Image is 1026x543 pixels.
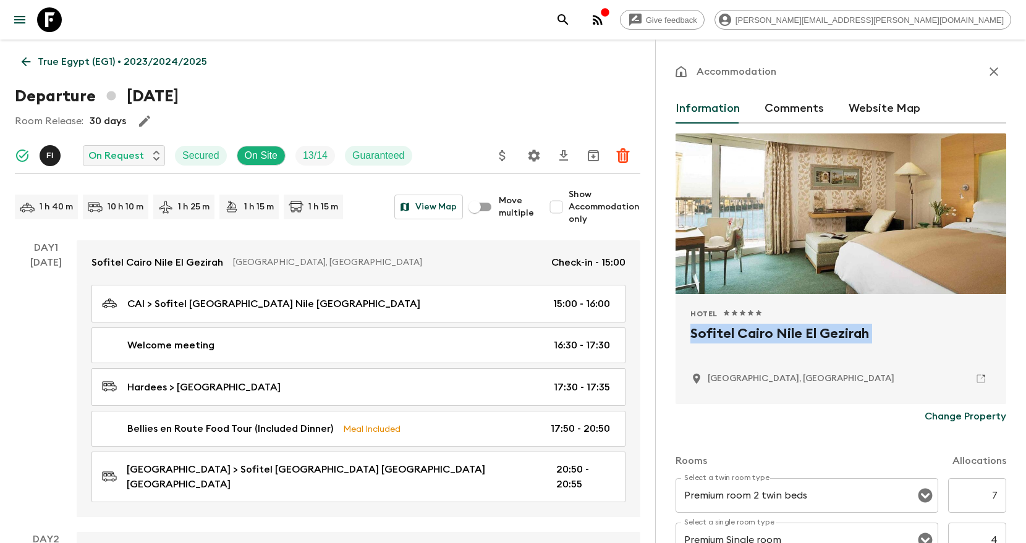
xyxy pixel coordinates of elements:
[690,324,991,363] h2: Sofitel Cairo Nile El Gezirah
[917,487,934,504] button: Open
[554,380,610,395] p: 17:30 - 17:35
[522,143,546,168] button: Settings
[708,373,894,385] p: Cairo, Egypt
[554,338,610,353] p: 16:30 - 17:30
[178,201,210,213] p: 1 h 25 m
[38,54,207,69] p: True Egypt (EG1) • 2023/2024/2025
[684,517,774,528] label: Select a single room type
[849,94,920,124] button: Website Map
[237,146,286,166] div: On Site
[127,462,536,492] p: [GEOGRAPHIC_DATA] > Sofitel [GEOGRAPHIC_DATA] [GEOGRAPHIC_DATA] [GEOGRAPHIC_DATA]
[91,327,625,363] a: Welcome meeting16:30 - 17:30
[551,143,576,168] button: Download CSV
[394,195,463,219] button: View Map
[490,143,515,168] button: Update Price, Early Bird Discount and Costs
[127,297,420,311] p: CAI > Sofitel [GEOGRAPHIC_DATA] Nile [GEOGRAPHIC_DATA]
[40,145,63,166] button: FI
[620,10,705,30] a: Give feedback
[233,256,541,269] p: [GEOGRAPHIC_DATA], [GEOGRAPHIC_DATA]
[714,10,1011,30] div: [PERSON_NAME][EMAIL_ADDRESS][PERSON_NAME][DOMAIN_NAME]
[308,201,338,213] p: 1 h 15 m
[499,195,534,219] span: Move multiple
[15,148,30,163] svg: Synced Successfully
[15,49,214,74] a: True Egypt (EG1) • 2023/2024/2025
[556,462,610,492] p: 20:50 - 20:55
[127,338,214,353] p: Welcome meeting
[676,94,740,124] button: Information
[611,143,635,168] button: Delete
[182,148,219,163] p: Secured
[127,421,333,436] p: Bellies en Route Food Tour (Included Dinner)
[551,255,625,270] p: Check-in - 15:00
[90,114,126,128] p: 30 days
[175,146,227,166] div: Secured
[15,84,179,109] h1: Departure [DATE]
[127,380,281,395] p: Hardees > [GEOGRAPHIC_DATA]
[46,151,54,161] p: F I
[639,15,704,25] span: Give feedback
[88,148,144,163] p: On Request
[77,240,640,285] a: Sofitel Cairo Nile El Gezirah[GEOGRAPHIC_DATA], [GEOGRAPHIC_DATA]Check-in - 15:00
[925,404,1006,429] button: Change Property
[551,7,575,32] button: search adventures
[303,148,328,163] p: 13 / 14
[551,421,610,436] p: 17:50 - 20:50
[91,255,223,270] p: Sofitel Cairo Nile El Gezirah
[40,201,73,213] p: 1 h 40 m
[7,7,32,32] button: menu
[690,309,718,319] span: Hotel
[15,240,77,255] p: Day 1
[343,422,401,436] p: Meal Included
[553,297,610,311] p: 15:00 - 16:00
[30,255,62,517] div: [DATE]
[91,452,625,502] a: [GEOGRAPHIC_DATA] > Sofitel [GEOGRAPHIC_DATA] [GEOGRAPHIC_DATA] [GEOGRAPHIC_DATA]20:50 - 20:55
[925,409,1006,424] p: Change Property
[684,473,769,483] label: Select a twin room type
[244,201,274,213] p: 1 h 15 m
[91,411,625,447] a: Bellies en Route Food Tour (Included Dinner)Meal Included17:50 - 20:50
[697,64,776,79] p: Accommodation
[245,148,278,163] p: On Site
[952,453,1006,468] p: Allocations
[569,188,640,225] span: Show Accommodation only
[581,143,606,168] button: Archive (Completed, Cancelled or Unsynced Departures only)
[108,201,143,213] p: 10 h 10 m
[676,453,707,468] p: Rooms
[15,114,83,128] p: Room Release:
[91,368,625,406] a: Hardees > [GEOGRAPHIC_DATA]17:30 - 17:35
[765,94,824,124] button: Comments
[729,15,1011,25] span: [PERSON_NAME][EMAIL_ADDRESS][PERSON_NAME][DOMAIN_NAME]
[91,285,625,322] a: CAI > Sofitel [GEOGRAPHIC_DATA] Nile [GEOGRAPHIC_DATA]15:00 - 16:00
[352,148,405,163] p: Guaranteed
[676,133,1006,294] div: Photo of Sofitel Cairo Nile El Gezirah
[295,146,335,166] div: Trip Fill
[40,149,63,159] span: Faten Ibrahim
